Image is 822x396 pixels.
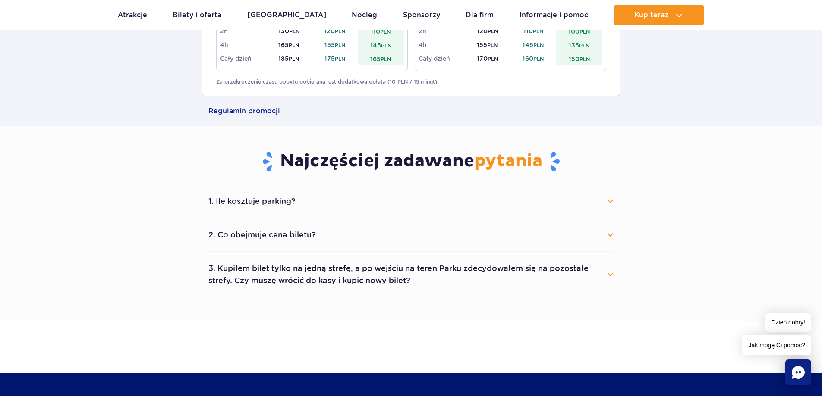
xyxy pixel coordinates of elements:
td: 155 [464,38,510,52]
a: Bilety i oferta [173,5,221,25]
small: PLN [533,28,543,34]
td: Cały dzień [419,52,465,65]
small: PLN [487,42,498,48]
a: Nocleg [352,5,377,25]
a: Informacje i pomoc [520,5,588,25]
td: 120 [464,24,510,38]
span: Dzień dobry! [765,313,811,332]
td: 4h [220,38,266,52]
small: PLN [381,42,391,49]
p: Za przekroczenie czasu pobytu pobierana jest dodatkowa opłata (10 PLN / 15 minut). [216,78,606,86]
button: Kup teraz [614,5,704,25]
small: PLN [579,28,590,35]
span: Jak mogę Ci pomóc? [742,335,811,355]
td: 175 [312,52,358,65]
small: PLN [380,28,391,35]
small: PLN [289,56,299,62]
td: 185 [266,52,312,65]
td: 110 [358,24,404,38]
div: Chat [785,359,811,385]
td: 170 [464,52,510,65]
td: 145 [358,38,404,52]
a: Dla firm [466,5,494,25]
a: Regulamin promocji [208,96,614,126]
button: 1. Ile kosztuje parking? [208,192,614,211]
td: 120 [312,24,358,38]
small: PLN [289,28,299,34]
td: 160 [510,52,557,65]
button: 2. Co obejmuje cena biletu? [208,225,614,244]
small: PLN [488,28,498,34]
td: 130 [266,24,312,38]
td: Cały dzień [220,52,266,65]
button: 3. Kupiłem bilet tylko na jedną strefę, a po wejściu na teren Parku zdecydowałem się na pozostałe... [208,259,614,290]
td: 145 [510,38,557,52]
small: PLN [335,56,345,62]
small: PLN [335,42,345,48]
h3: Najczęściej zadawane [208,150,614,173]
td: 2h [419,24,465,38]
td: 165 [358,52,404,65]
td: 165 [266,38,312,52]
small: PLN [335,28,345,34]
td: 2h [220,24,266,38]
a: Sponsorzy [403,5,440,25]
small: PLN [488,56,498,62]
td: 135 [556,38,602,52]
span: Kup teraz [634,11,668,19]
span: pytania [474,150,542,172]
small: PLN [579,56,590,62]
a: Atrakcje [118,5,147,25]
td: 150 [556,52,602,65]
td: 110 [510,24,557,38]
td: 100 [556,24,602,38]
small: PLN [289,42,299,48]
small: PLN [381,56,391,62]
small: PLN [533,56,544,62]
td: 155 [312,38,358,52]
small: PLN [579,42,589,49]
td: 4h [419,38,465,52]
small: PLN [533,42,544,48]
a: [GEOGRAPHIC_DATA] [247,5,326,25]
